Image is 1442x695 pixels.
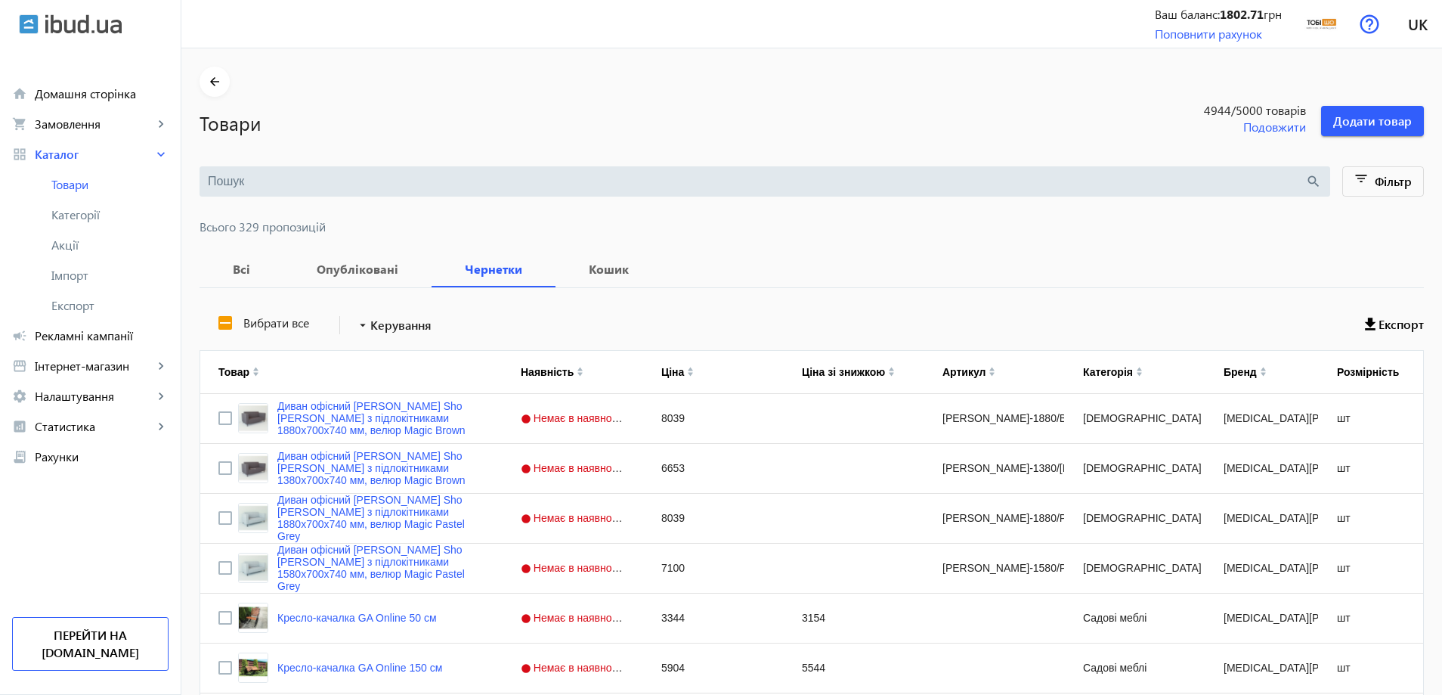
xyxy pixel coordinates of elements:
div: [PERSON_NAME]-1880/Brown [924,394,1065,443]
b: 1802.71 [1220,6,1264,22]
mat-icon: arrow_drop_down [355,318,370,333]
span: Експорт [1379,316,1424,333]
img: arrow-up.svg [687,367,694,371]
div: Ціна зі знижкою [802,366,885,378]
mat-icon: analytics [12,419,27,434]
div: Садові меблі [1065,644,1205,693]
div: Press SPACE to select this row. [200,544,1432,594]
div: [PERSON_NAME]-1380/[PERSON_NAME] [924,444,1065,493]
div: 8039 [643,494,784,543]
a: Диван офісний [PERSON_NAME] Sho [PERSON_NAME] з підлокітниками 1880х700х740 мм, велюр Magic Brown [277,400,484,436]
span: Акції [51,237,169,253]
span: Рахунки [35,449,169,464]
img: ibud.svg [19,14,39,34]
img: arrow-down.svg [687,372,694,377]
div: Press SPACE to select this row. [200,644,1432,693]
div: [MEDICAL_DATA][PERSON_NAME] [1205,544,1319,593]
span: uk [1408,14,1428,33]
mat-icon: shopping_cart [12,116,27,132]
div: Ціна [661,366,684,378]
img: ibud_text.svg [45,14,122,34]
a: Поповнити рахунок [1155,26,1262,42]
span: Експорт [51,298,169,313]
button: Додати товар [1321,106,1424,136]
a: Диван офісний [PERSON_NAME] Sho [PERSON_NAME] з підлокітниками 1880х700х740 мм, велюр Magic Paste... [277,494,484,542]
button: Керування [349,312,438,339]
span: Інтернет-магазин [35,358,153,374]
span: Налаштування [35,389,153,404]
mat-icon: filter_list [1351,171,1372,192]
span: Домашня сторінка [35,86,169,101]
mat-icon: keyboard_arrow_right [153,116,169,132]
mat-icon: keyboard_arrow_right [153,389,169,404]
img: arrow-up.svg [577,367,583,371]
span: Немає в наявності [521,512,628,524]
a: Кресло-качалка GA Online 50 см [277,612,437,624]
b: Всі [218,263,265,275]
span: Статистика [35,419,153,434]
b: Кошик [574,263,644,275]
span: Категорії [51,207,169,222]
div: [MEDICAL_DATA][PERSON_NAME] [1205,594,1319,643]
a: Перейти на [DOMAIN_NAME] [12,617,169,671]
div: шт [1319,394,1432,443]
div: [PERSON_NAME]-1580/Pastel Grey [924,544,1065,593]
img: arrow-down.svg [1260,372,1267,377]
a: Диван офісний [PERSON_NAME] Sho [PERSON_NAME] з підлокітниками 1380х700х740 мм, велюр Magic Brown [277,450,484,486]
img: arrow-up.svg [888,367,895,371]
a: Кресло-качалка GA Online 150 см [277,662,442,674]
button: Фільтр [1342,166,1425,197]
div: [MEDICAL_DATA][PERSON_NAME] [1205,444,1319,493]
mat-icon: home [12,86,27,101]
div: 6653 [643,444,784,493]
div: 5544 [784,644,924,693]
div: Садові меблі [1065,594,1205,643]
span: Немає в наявності [521,562,628,574]
div: 5904 [643,644,784,693]
b: Чернетки [450,263,537,275]
div: Press SPACE to select this row. [200,394,1432,444]
mat-icon: keyboard_arrow_right [153,358,169,374]
mat-icon: keyboard_arrow_right [153,419,169,434]
img: help.svg [1360,14,1379,34]
mat-icon: settings [12,389,27,404]
span: Фільтр [1375,173,1412,189]
img: arrow-down.svg [577,372,583,377]
div: [MEDICAL_DATA][PERSON_NAME] [1205,494,1319,543]
span: Немає в наявності [521,662,628,674]
div: [PERSON_NAME]-1880/Pastel Grey [924,494,1065,543]
div: Press SPACE to select this row. [200,594,1432,644]
div: Артикул [942,366,986,378]
div: [DEMOGRAPHIC_DATA] [1065,394,1205,443]
mat-icon: campaign [12,328,27,343]
div: шт [1319,444,1432,493]
div: 7100 [643,544,784,593]
div: Press SPACE to select this row. [200,444,1432,494]
div: 3344 [643,594,784,643]
mat-icon: arrow_back [206,73,224,92]
mat-icon: search [1305,173,1322,190]
div: [MEDICAL_DATA][PERSON_NAME] [1205,394,1319,443]
span: Керування [370,316,432,334]
div: Бренд [1224,366,1257,378]
span: Подовжити [1243,119,1306,135]
label: Вибрати все [240,317,309,329]
button: Експорт [1365,312,1424,339]
img: arrow-down.svg [989,372,995,377]
a: Диван офісний [PERSON_NAME] Sho [PERSON_NAME] з підлокітниками 1580х700х740 мм, велюр Magic Paste... [277,544,484,592]
mat-icon: keyboard_arrow_right [153,147,169,162]
span: /5000 товарів [1231,102,1306,119]
span: Імпорт [51,268,169,283]
span: Немає в наявності [521,612,628,624]
div: 3154 [784,594,924,643]
h1: Товари [200,110,1126,136]
div: Ваш баланс: грн [1155,6,1282,23]
div: Press SPACE to select this row. [200,494,1432,544]
span: Каталог [35,147,153,162]
mat-icon: grid_view [12,147,27,162]
img: 16319648093adb7a033184889959721-8846870911.jpg [1304,7,1338,41]
span: Всього 329 пропозицій [200,221,1424,233]
div: Товар [218,366,249,378]
span: Товари [51,177,169,192]
mat-icon: receipt_long [12,449,27,464]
